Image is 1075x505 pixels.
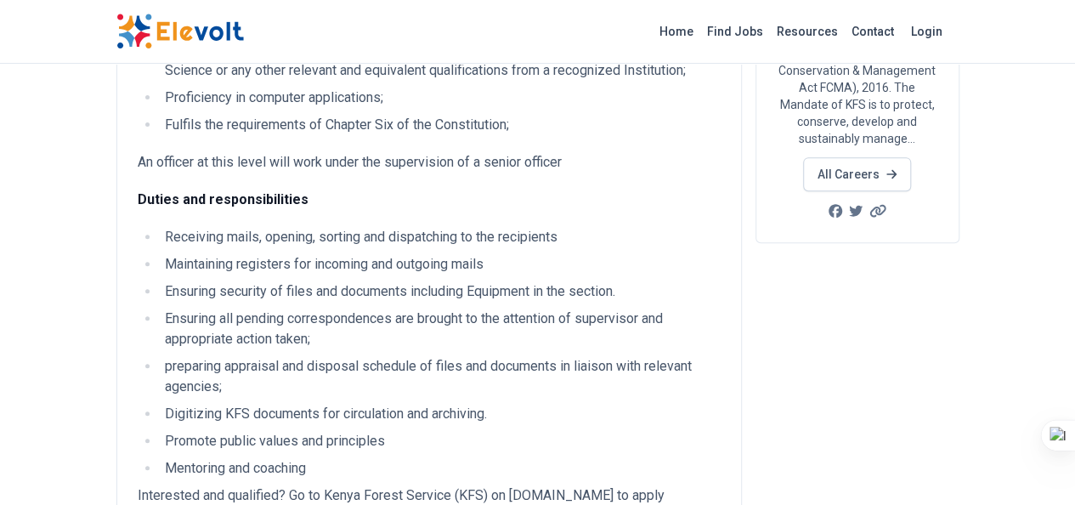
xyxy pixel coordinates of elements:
[901,14,953,48] a: Login
[160,356,721,397] li: preparing appraisal and disposal schedule of files and documents in liaison with relevant agencies;
[160,458,721,479] li: Mentoring and coaching
[160,115,721,135] li: Fulfils the requirements of Chapter Six of the Constitution;
[990,423,1075,505] iframe: Chat Widget
[803,157,911,191] a: All Careers
[160,227,721,247] li: Receiving mails, opening, sorting and dispatching to the recipients
[160,254,721,275] li: Maintaining registers for incoming and outgoing mails
[700,18,770,45] a: Find Jobs
[777,11,938,147] p: The Kenya Forest Service (KFS) is a State Corporation established under the Forest Conservation &...
[138,191,308,207] strong: Duties and responsibilities
[160,281,721,302] li: Ensuring security of files and documents including Equipment in the section.
[653,18,700,45] a: Home
[160,309,721,349] li: Ensuring all pending correspondences are brought to the attention of supervisor and appropriate a...
[160,404,721,424] li: Digitizing KFS documents for circulation and archiving.
[138,152,721,173] p: An officer at this level will work under the supervision of a senior officer
[770,18,845,45] a: Resources
[160,88,721,108] li: Proficiency in computer applications;
[845,18,901,45] a: Contact
[116,14,244,49] img: Elevolt
[160,431,721,451] li: Promote public values and principles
